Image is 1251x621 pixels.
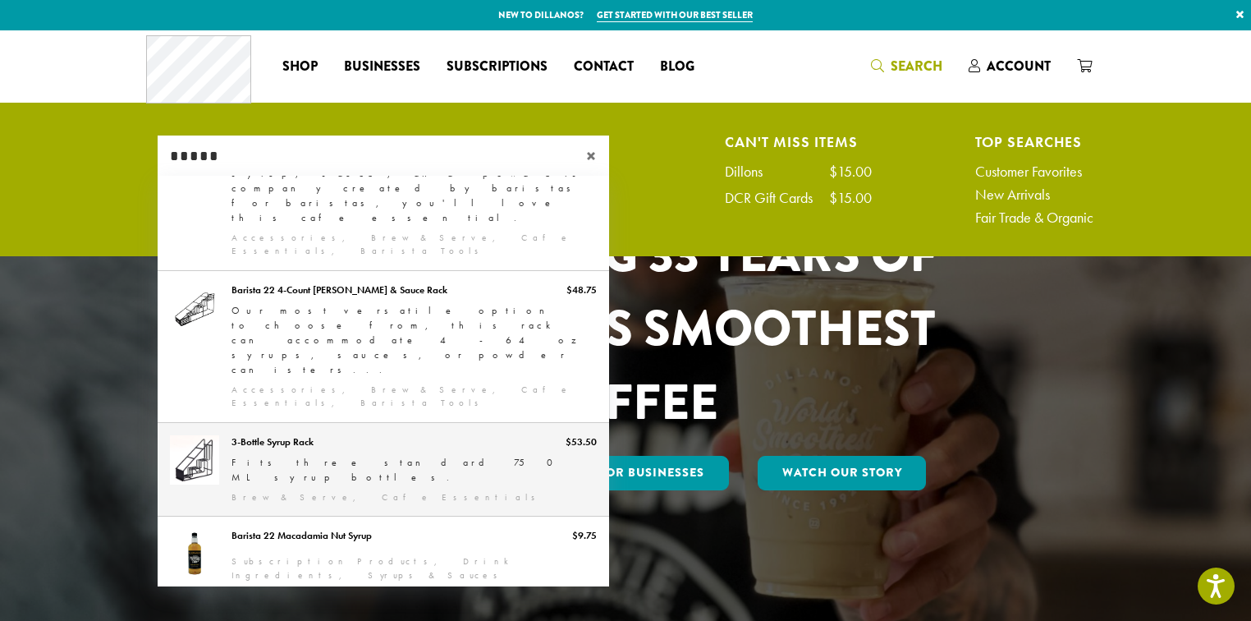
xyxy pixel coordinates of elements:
a: New Arrivals [975,187,1093,202]
span: Businesses [344,57,420,77]
a: Fair Trade & Organic [975,210,1093,225]
div: $15.00 [829,164,872,179]
h1: CELEBRATING 33 YEARS OF THE WORLD’S SMOOTHEST COFFEE [265,218,986,439]
h4: Can't Miss Items [725,136,872,148]
a: Coffee For Businesses [522,456,729,490]
span: Account [987,57,1051,76]
h4: Top Searches [975,136,1093,148]
span: Shop [282,57,318,77]
div: Dillons [725,164,779,179]
span: Contact [574,57,634,77]
a: Get started with our best seller [597,8,753,22]
span: Subscriptions [447,57,548,77]
span: × [586,146,609,166]
span: Blog [660,57,694,77]
span: Search [891,57,942,76]
div: $15.00 [829,191,872,205]
a: Search [858,53,955,80]
a: Shop [269,53,331,80]
div: DCR Gift Cards [725,191,829,205]
a: Watch Our Story [758,456,927,490]
a: Customer Favorites [975,164,1093,179]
